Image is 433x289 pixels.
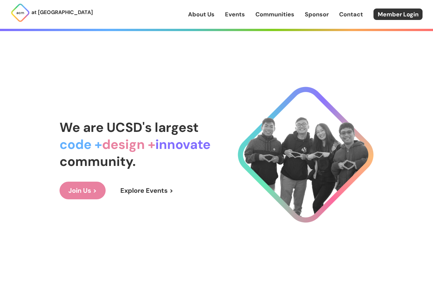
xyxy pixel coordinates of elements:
a: Join Us > [60,182,106,199]
a: About Us [188,10,215,19]
span: community. [60,153,136,170]
a: Sponsor [305,10,329,19]
span: innovate [155,136,211,153]
a: Communities [255,10,294,19]
span: code + [60,136,102,153]
img: Cool Logo [238,87,373,223]
a: Explore Events > [112,182,182,199]
a: Events [225,10,245,19]
a: Member Login [373,9,423,20]
span: We are UCSD's largest [60,119,199,136]
span: design + [102,136,155,153]
a: Contact [339,10,363,19]
a: at [GEOGRAPHIC_DATA] [10,3,93,23]
img: ACM Logo [10,3,30,23]
p: at [GEOGRAPHIC_DATA] [31,8,93,17]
